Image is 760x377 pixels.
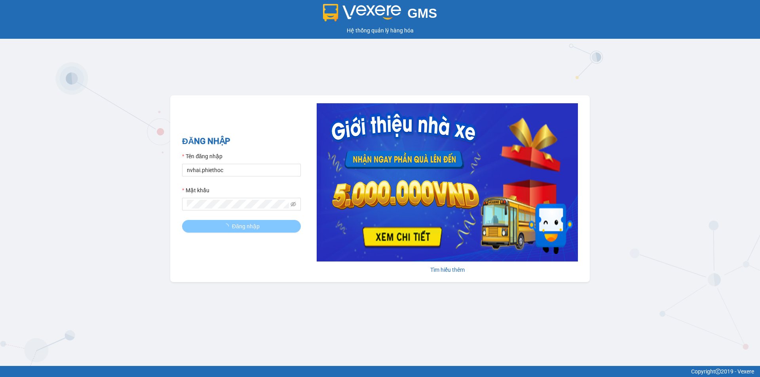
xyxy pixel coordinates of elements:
[182,164,301,176] input: Tên đăng nhập
[223,224,232,229] span: loading
[407,6,437,21] span: GMS
[323,4,401,21] img: logo 2
[323,12,437,18] a: GMS
[182,135,301,148] h2: ĐĂNG NHẬP
[2,26,758,35] div: Hệ thống quản lý hàng hóa
[182,220,301,233] button: Đăng nhập
[317,103,578,261] img: banner-0
[182,186,209,195] label: Mật khẩu
[291,201,296,207] span: eye-invisible
[187,200,289,208] input: Mật khẩu
[317,265,578,274] div: Tìm hiểu thêm
[232,222,260,231] span: Đăng nhập
[182,152,222,161] label: Tên đăng nhập
[715,369,721,374] span: copyright
[6,367,754,376] div: Copyright 2019 - Vexere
